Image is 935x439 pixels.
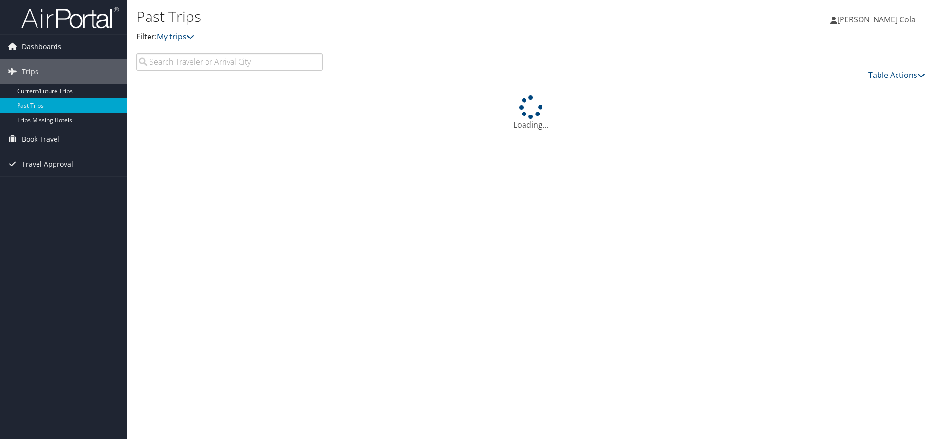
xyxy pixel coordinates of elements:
img: airportal-logo.png [21,6,119,29]
span: Travel Approval [22,152,73,176]
a: [PERSON_NAME] Cola [830,5,925,34]
p: Filter: [136,31,662,43]
span: Book Travel [22,127,59,152]
input: Search Traveler or Arrival City [136,53,323,71]
span: [PERSON_NAME] Cola [837,14,916,25]
a: My trips [157,31,194,42]
a: Table Actions [868,70,925,80]
div: Loading... [136,95,925,131]
h1: Past Trips [136,6,662,27]
span: Trips [22,59,38,84]
span: Dashboards [22,35,61,59]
